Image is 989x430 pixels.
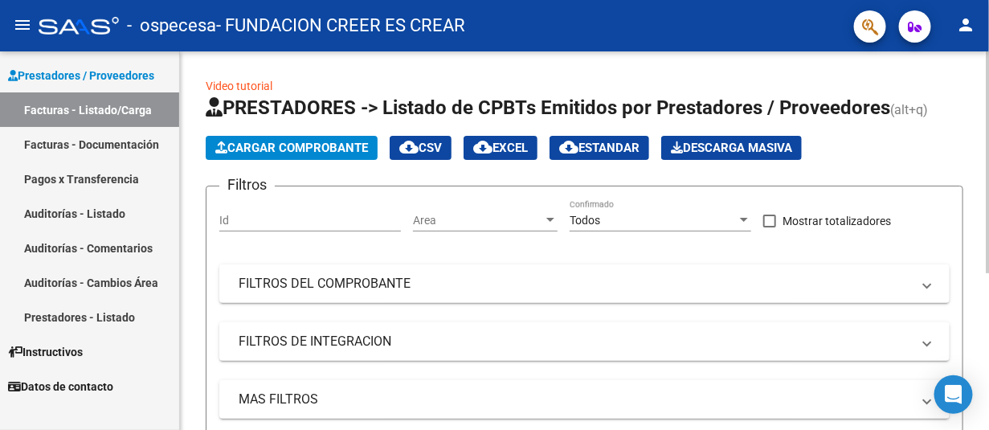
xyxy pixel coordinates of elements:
[559,137,578,157] mat-icon: cloud_download
[464,136,537,160] button: EXCEL
[890,102,928,117] span: (alt+q)
[219,322,950,361] mat-expansion-panel-header: FILTROS DE INTEGRACION
[216,8,465,43] span: - FUNDACION CREER ES CREAR
[206,96,890,119] span: PRESTADORES -> Listado de CPBTs Emitidos por Prestadores / Proveedores
[783,211,891,231] span: Mostrar totalizadores
[206,136,378,160] button: Cargar Comprobante
[8,67,154,84] span: Prestadores / Proveedores
[413,214,543,227] span: Area
[13,15,32,35] mat-icon: menu
[215,141,368,155] span: Cargar Comprobante
[661,136,802,160] app-download-masive: Descarga masiva de comprobantes (adjuntos)
[219,264,950,303] mat-expansion-panel-header: FILTROS DEL COMPROBANTE
[473,137,492,157] mat-icon: cloud_download
[473,141,528,155] span: EXCEL
[399,141,442,155] span: CSV
[570,214,600,227] span: Todos
[390,136,452,160] button: CSV
[957,15,976,35] mat-icon: person
[559,141,640,155] span: Estandar
[8,343,83,361] span: Instructivos
[219,380,950,419] mat-expansion-panel-header: MAS FILTROS
[127,8,216,43] span: - ospecesa
[399,137,419,157] mat-icon: cloud_download
[239,275,911,293] mat-panel-title: FILTROS DEL COMPROBANTE
[206,80,272,92] a: Video tutorial
[661,136,802,160] button: Descarga Masiva
[8,378,113,395] span: Datos de contacto
[671,141,792,155] span: Descarga Masiva
[934,375,973,414] div: Open Intercom Messenger
[219,174,275,196] h3: Filtros
[239,333,911,350] mat-panel-title: FILTROS DE INTEGRACION
[550,136,649,160] button: Estandar
[239,391,911,408] mat-panel-title: MAS FILTROS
